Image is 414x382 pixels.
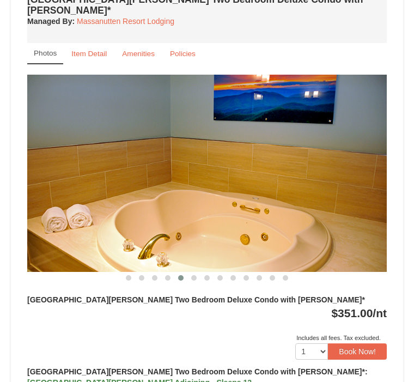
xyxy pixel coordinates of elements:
small: Item Detail [71,50,107,58]
strong: : [27,17,75,26]
a: Massanutten Resort Lodging [77,17,174,26]
small: Amenities [122,50,155,58]
a: Item Detail [64,43,114,64]
span: /nt [373,307,387,319]
button: Book Now! [328,343,387,360]
small: Policies [170,50,196,58]
small: Photos [34,49,57,57]
strong: [GEOGRAPHIC_DATA][PERSON_NAME] Two Bedroom Deluxe Condo with [PERSON_NAME]* [27,295,365,304]
strong: $351.00 [331,307,387,319]
a: Photos [27,43,63,64]
img: 18876286-154-633dafc8.jpg [27,75,387,271]
a: Amenities [115,43,162,64]
div: Includes all fees. Tax excluded. [27,332,387,343]
a: Policies [163,43,203,64]
span: : [365,367,368,376]
span: Managed By [27,17,72,26]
